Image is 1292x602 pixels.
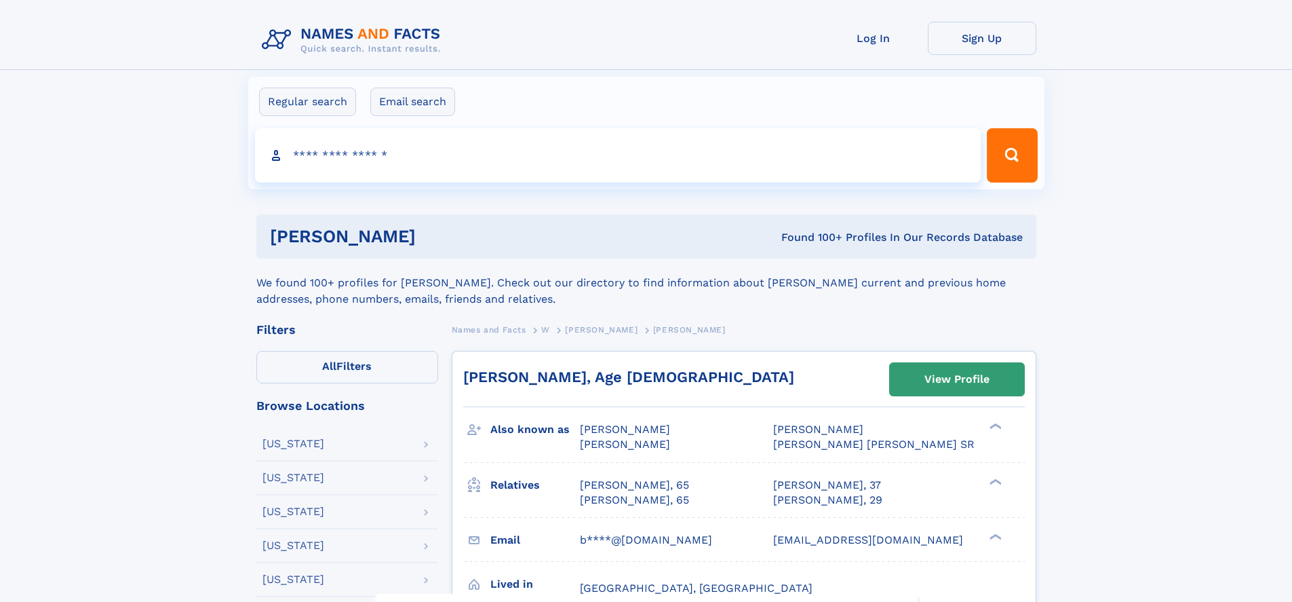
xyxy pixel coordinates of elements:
div: [US_STATE] [262,540,324,551]
a: Log In [819,22,928,55]
span: [PERSON_NAME] [653,325,726,335]
h3: Email [490,529,580,552]
button: Search Button [987,128,1037,183]
a: [PERSON_NAME], 65 [580,493,689,508]
a: [PERSON_NAME], Age [DEMOGRAPHIC_DATA] [463,369,794,385]
span: [PERSON_NAME] [565,325,638,335]
h1: [PERSON_NAME] [270,228,599,245]
h3: Lived in [490,573,580,596]
div: ❯ [986,532,1002,541]
a: [PERSON_NAME], 37 [773,478,881,493]
label: Email search [370,88,455,116]
div: ❯ [986,422,1002,431]
h3: Also known as [490,418,580,441]
label: Regular search [259,88,356,116]
span: [PERSON_NAME] [PERSON_NAME] SR [773,438,975,451]
a: View Profile [890,363,1024,396]
div: Filters [256,324,438,336]
span: [PERSON_NAME] [580,423,670,436]
span: All [322,360,336,373]
div: View Profile [924,364,990,395]
span: [GEOGRAPHIC_DATA], [GEOGRAPHIC_DATA] [580,582,813,595]
h3: Relatives [490,474,580,497]
div: Browse Locations [256,400,438,412]
div: We found 100+ profiles for [PERSON_NAME]. Check out our directory to find information about [PERS... [256,259,1036,307]
div: ❯ [986,477,1002,486]
span: [PERSON_NAME] [773,423,863,436]
div: [US_STATE] [262,574,324,585]
label: Filters [256,351,438,383]
a: W [541,321,550,338]
div: [US_STATE] [262,472,324,483]
div: [US_STATE] [262,506,324,517]
a: [PERSON_NAME] [565,321,638,338]
input: search input [255,128,981,183]
span: [EMAIL_ADDRESS][DOMAIN_NAME] [773,533,963,546]
a: [PERSON_NAME], 29 [773,493,882,508]
a: Sign Up [928,22,1036,55]
span: W [541,325,550,335]
a: Names and Facts [452,321,526,338]
span: [PERSON_NAME] [580,438,670,451]
div: [US_STATE] [262,438,324,449]
div: Found 100+ Profiles In Our Records Database [598,230,1023,245]
img: Logo Names and Facts [256,22,452,58]
a: [PERSON_NAME], 65 [580,478,689,493]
